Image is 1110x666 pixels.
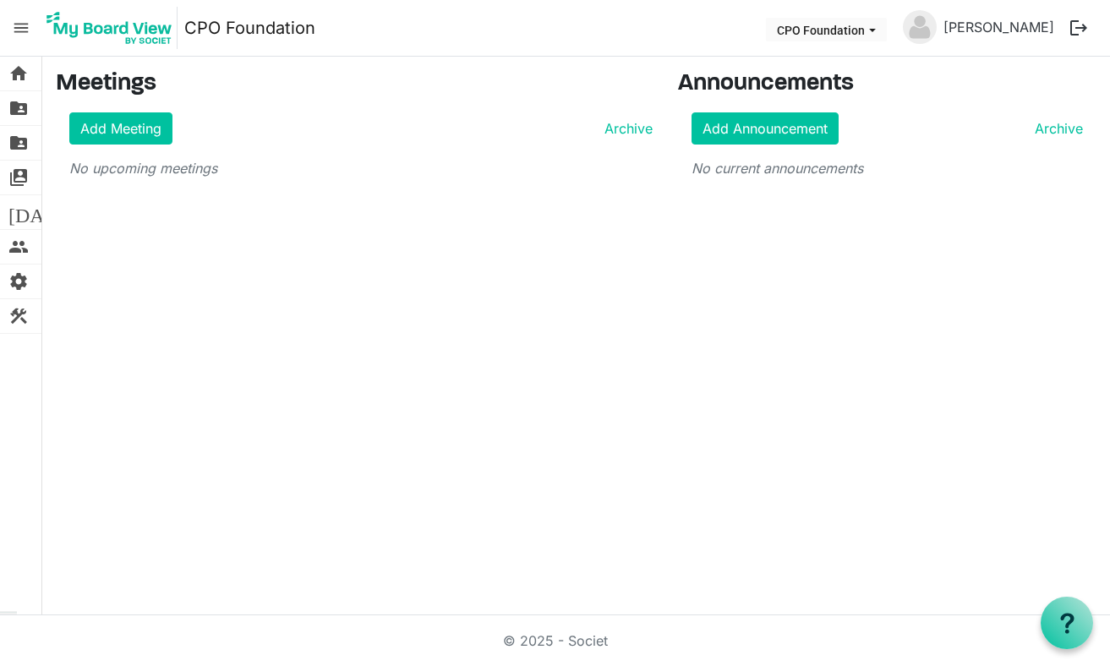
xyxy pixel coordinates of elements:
span: [DATE] [8,195,74,229]
span: settings [8,265,29,298]
span: folder_shared [8,91,29,125]
img: My Board View Logo [41,7,178,49]
span: menu [5,12,37,44]
h3: Meetings [56,70,653,99]
a: Archive [1028,118,1083,139]
span: construction [8,299,29,333]
span: switch_account [8,161,29,194]
a: © 2025 - Societ [503,632,608,649]
a: Archive [598,118,653,139]
a: [PERSON_NAME] [937,10,1061,44]
img: no-profile-picture.svg [903,10,937,44]
span: people [8,230,29,264]
button: CPO Foundation dropdownbutton [766,18,887,41]
p: No current announcements [692,158,1083,178]
a: Add Announcement [692,112,839,145]
span: home [8,57,29,90]
a: My Board View Logo [41,7,184,49]
h3: Announcements [678,70,1096,99]
a: Add Meeting [69,112,172,145]
span: folder_shared [8,126,29,160]
p: No upcoming meetings [69,158,653,178]
a: CPO Foundation [184,11,315,45]
button: logout [1061,10,1096,46]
